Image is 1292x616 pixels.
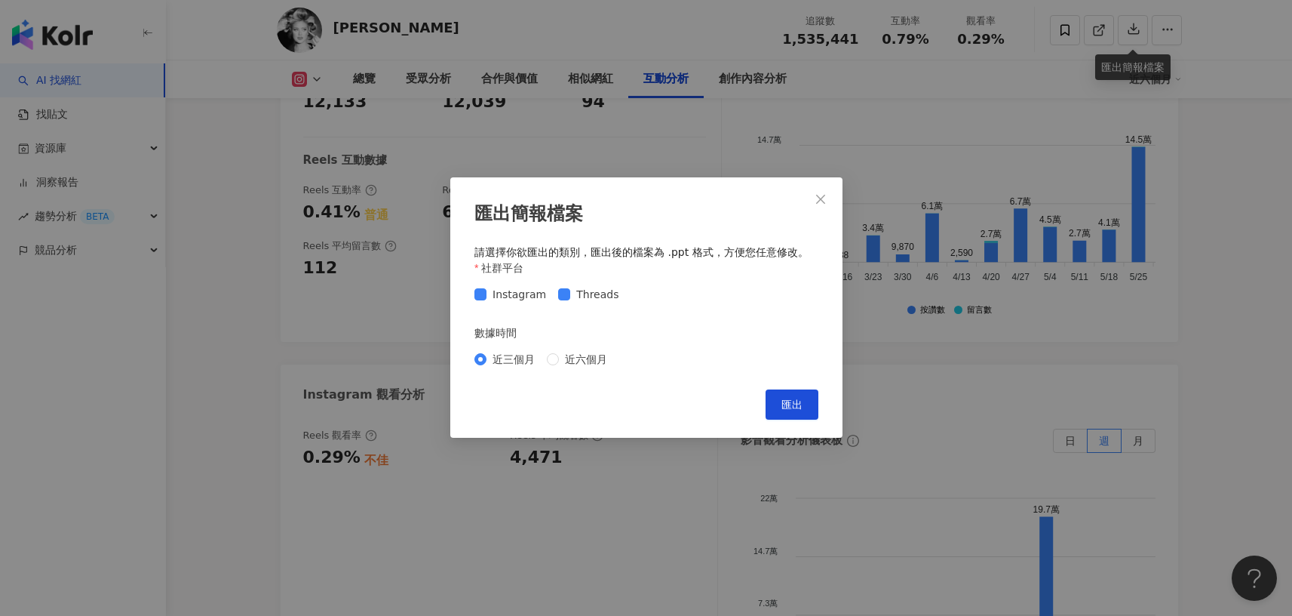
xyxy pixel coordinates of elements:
div: 請選擇你欲匯出的類別，匯出後的檔案為 .ppt 格式，方便您任意修改。 [474,245,818,260]
span: close [815,193,827,205]
span: 近六個月 [559,352,613,368]
button: Close [806,184,836,214]
span: Threads [570,287,625,303]
span: 近三個月 [486,352,541,368]
span: 匯出 [781,399,803,411]
label: 數據時間 [474,325,527,342]
div: 匯出簡報檔案 [474,202,818,227]
label: 社群平台 [474,260,535,277]
span: Instagram [486,287,552,303]
button: 匯出 [766,390,818,420]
